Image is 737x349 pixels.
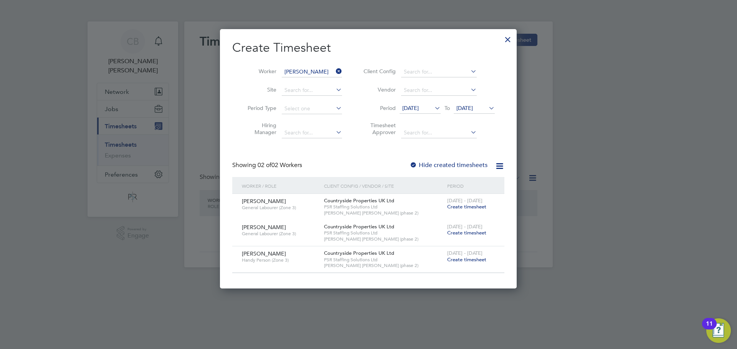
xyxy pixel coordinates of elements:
[282,103,342,114] input: Select one
[361,122,396,136] label: Timesheet Approver
[324,230,443,236] span: PSR Staffing Solutions Ltd
[410,161,487,169] label: Hide created timesheets
[324,257,443,263] span: PSR Staffing Solutions Ltd
[401,67,477,77] input: Search for...
[361,86,396,93] label: Vendor
[401,85,477,96] input: Search for...
[242,224,286,231] span: [PERSON_NAME]
[447,203,486,210] span: Create timesheet
[447,250,483,256] span: [DATE] - [DATE]
[324,262,443,269] span: [PERSON_NAME] [PERSON_NAME] (phase 2)
[324,210,443,216] span: [PERSON_NAME] [PERSON_NAME] (phase 2)
[324,250,394,256] span: Countryside Properties UK Ltd
[242,257,318,263] span: Handy Person (Zone 3)
[456,105,473,111] span: [DATE]
[445,177,497,195] div: Period
[242,86,276,93] label: Site
[324,236,443,242] span: [PERSON_NAME] [PERSON_NAME] (phase 2)
[242,205,318,211] span: General Labourer (Zone 3)
[282,85,342,96] input: Search for...
[258,161,302,169] span: 02 Workers
[258,161,271,169] span: 02 of
[324,223,394,230] span: Countryside Properties UK Ltd
[324,197,394,204] span: Countryside Properties UK Ltd
[402,105,419,111] span: [DATE]
[240,177,322,195] div: Worker / Role
[242,105,276,111] label: Period Type
[282,67,342,77] input: Search for...
[242,198,286,205] span: [PERSON_NAME]
[706,324,713,334] div: 11
[706,318,731,343] button: Open Resource Center, 11 new notifications
[447,229,486,236] span: Create timesheet
[442,103,452,113] span: To
[361,105,396,111] label: Period
[242,231,318,237] span: General Labourer (Zone 3)
[401,128,477,138] input: Search for...
[232,161,304,169] div: Showing
[447,256,486,263] span: Create timesheet
[232,40,504,56] h2: Create Timesheet
[447,197,483,204] span: [DATE] - [DATE]
[361,68,396,75] label: Client Config
[242,68,276,75] label: Worker
[242,122,276,136] label: Hiring Manager
[322,177,445,195] div: Client Config / Vendor / Site
[282,128,342,138] input: Search for...
[324,204,443,210] span: PSR Staffing Solutions Ltd
[447,223,483,230] span: [DATE] - [DATE]
[242,250,286,257] span: [PERSON_NAME]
